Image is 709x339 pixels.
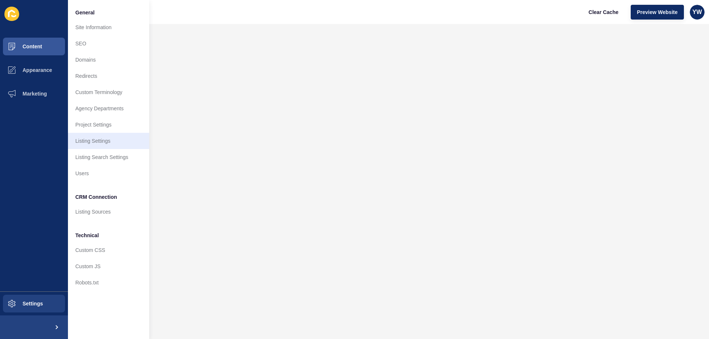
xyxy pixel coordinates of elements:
a: Listing Settings [68,133,149,149]
a: Users [68,165,149,181]
span: Clear Cache [589,8,619,16]
a: Custom Terminology [68,84,149,100]
a: Listing Sources [68,204,149,220]
span: YW [692,8,702,16]
button: Clear Cache [582,5,625,20]
a: Project Settings [68,117,149,133]
span: Preview Website [637,8,678,16]
a: Site Information [68,19,149,35]
a: Agency Departments [68,100,149,117]
a: Domains [68,52,149,68]
span: General [75,9,95,16]
span: Technical [75,232,99,239]
a: Custom CSS [68,242,149,258]
button: Preview Website [631,5,684,20]
a: Listing Search Settings [68,149,149,165]
a: Custom JS [68,258,149,274]
span: CRM Connection [75,193,117,201]
a: Robots.txt [68,274,149,291]
a: SEO [68,35,149,52]
a: Redirects [68,68,149,84]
